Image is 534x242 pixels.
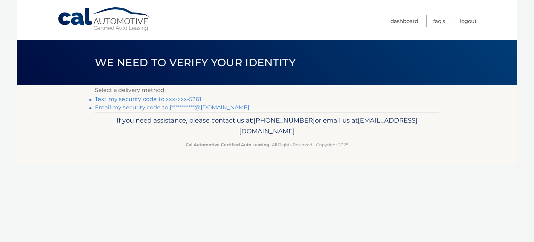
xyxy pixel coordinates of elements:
a: FAQ's [433,15,445,27]
a: Cal Automotive [57,7,151,32]
p: Select a delivery method: [95,85,439,95]
a: Logout [460,15,477,27]
p: - All Rights Reserved - Copyright 2025 [99,141,435,148]
a: Text my security code to xxx-xxx-5261 [95,96,201,102]
a: Dashboard [390,15,418,27]
span: We need to verify your identity [95,56,296,69]
span: [PHONE_NUMBER] [253,116,315,124]
strong: Cal Automotive Certified Auto Leasing [186,142,269,147]
p: If you need assistance, please contact us at: or email us at [99,115,435,137]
